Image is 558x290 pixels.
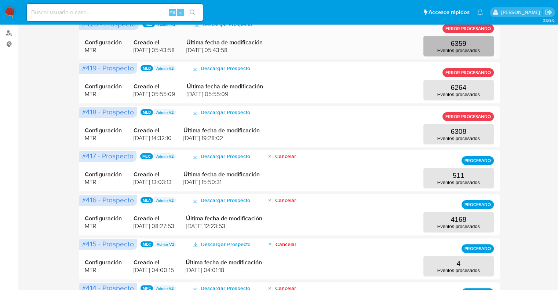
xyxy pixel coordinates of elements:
span: s [179,9,182,16]
input: Buscar usuario o caso... [27,8,203,17]
p: santiago.sgreco@mercadolibre.com [501,9,542,16]
span: Accesos rápidos [428,8,470,16]
button: search-icon [185,7,200,18]
a: Salir [545,8,552,16]
span: 3.158.0 [543,17,554,23]
a: Notificaciones [477,9,483,15]
span: Alt [169,9,175,16]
